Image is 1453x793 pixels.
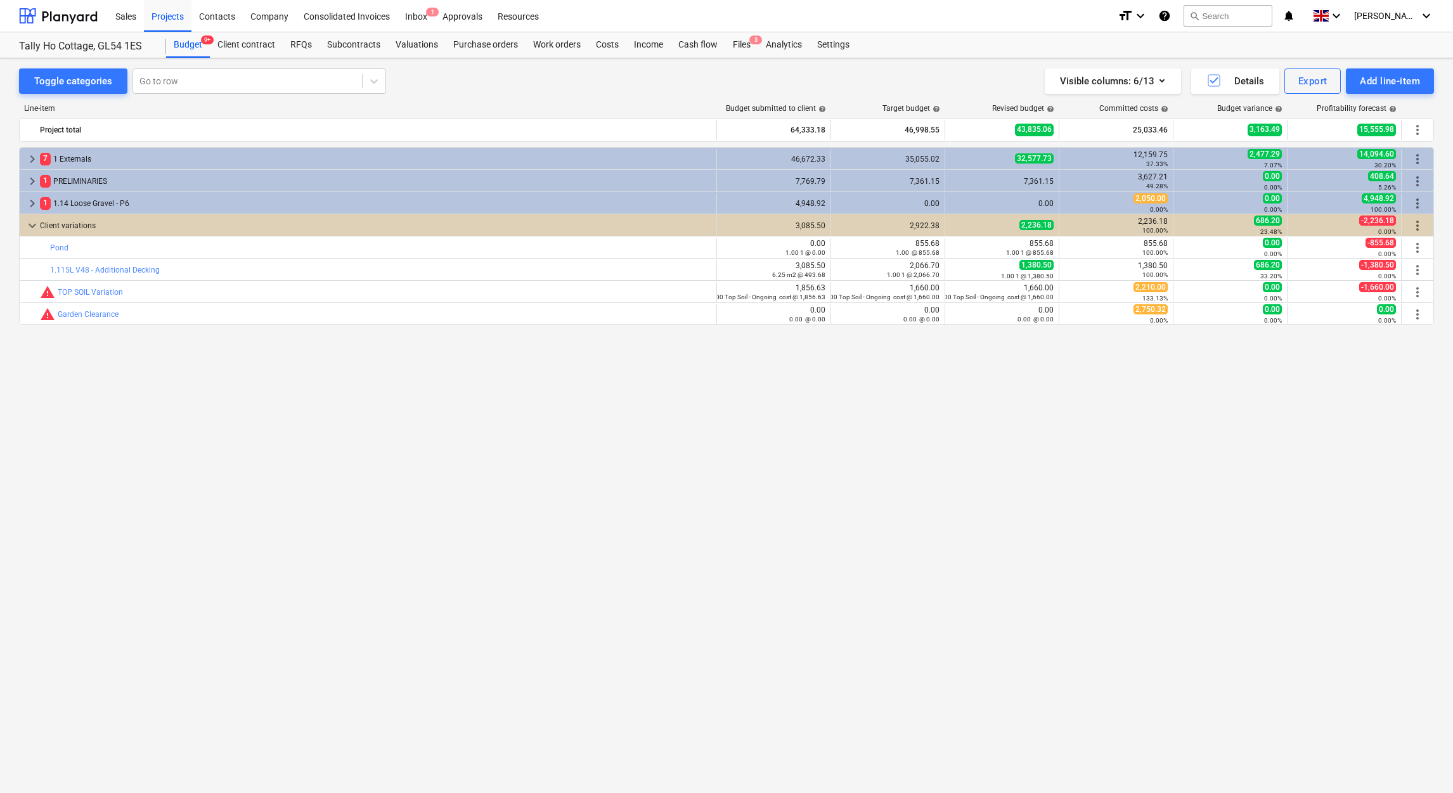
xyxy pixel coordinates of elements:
[446,32,526,58] a: Purchase orders
[210,32,283,58] a: Client contract
[1377,304,1396,314] span: 0.00
[1378,273,1396,280] small: 0.00%
[526,32,588,58] a: Work orders
[1378,184,1396,191] small: 5.26%
[1378,250,1396,257] small: 0.00%
[938,283,1054,301] div: 1,660.00
[882,104,940,113] div: Target budget
[25,196,40,211] span: keyboard_arrow_right
[1045,68,1181,94] button: Visible columns:6/13
[785,249,825,256] small: 1.00 1 @ 0.00
[1189,11,1199,21] span: search
[950,239,1054,257] div: 855.68
[992,104,1054,113] div: Revised budget
[836,199,940,208] div: 0.00
[1284,68,1341,94] button: Export
[320,32,388,58] a: Subcontracts
[726,104,826,113] div: Budget submitted to client
[836,177,940,186] div: 7,361.15
[1410,122,1425,138] span: More actions
[1264,206,1282,213] small: 0.00%
[1410,240,1425,255] span: More actions
[903,316,940,323] small: 0.00 @ 0.00
[1378,295,1396,302] small: 0.00%
[40,285,55,300] span: Committed costs exceed revised budget
[1371,206,1396,213] small: 100.00%
[388,32,446,58] a: Valuations
[1064,172,1168,190] div: 3,627.21
[1019,260,1054,270] span: 1,380.50
[19,68,127,94] button: Toggle categories
[1359,216,1396,226] span: -2,236.18
[722,120,825,140] div: 64,333.18
[1410,218,1425,233] span: More actions
[896,249,940,256] small: 1.00 @ 855.68
[1064,217,1168,235] div: 2,236.18
[1217,104,1282,113] div: Budget variance
[1378,228,1396,235] small: 0.00%
[1184,5,1272,27] button: Search
[722,306,825,323] div: 0.00
[19,40,151,53] div: Tally Ho Cottage, GL54 1ES
[824,283,940,301] div: 1,660.00
[1390,732,1453,793] iframe: Chat Widget
[1064,239,1168,257] div: 855.68
[1254,216,1282,226] span: 686.20
[1360,73,1420,89] div: Add line-item
[1346,68,1434,94] button: Add line-item
[836,306,940,323] div: 0.00
[166,32,210,58] a: Budget9+
[1060,73,1166,89] div: Visible columns : 6/13
[722,199,825,208] div: 4,948.92
[201,35,214,44] span: 9+
[283,32,320,58] a: RFQs
[1264,184,1282,191] small: 0.00%
[1064,120,1168,140] div: 25,033.46
[1263,238,1282,248] span: 0.00
[1146,160,1168,167] small: 37.33%
[824,293,940,300] small: 1.00 Top Soil - Ongoing cost @ 1,660.00
[836,261,940,279] div: 2,066.70
[588,32,626,58] a: Costs
[1158,105,1168,113] span: help
[1044,105,1054,113] span: help
[950,199,1054,208] div: 0.00
[749,35,762,44] span: 3
[25,218,40,233] span: keyboard_arrow_down
[810,32,857,58] a: Settings
[1133,282,1168,292] span: 2,210.00
[19,104,718,113] div: Line-item
[1015,153,1054,164] span: 32,577.73
[836,239,940,257] div: 855.68
[1359,260,1396,270] span: -1,380.50
[1263,193,1282,203] span: 0.00
[758,32,810,58] a: Analytics
[1248,124,1282,136] span: 3,163.49
[938,293,1054,300] small: 1.00 Top Soil - Ongoing cost @ 1,660.00
[772,271,825,278] small: 6.25 m2 @ 493.68
[722,239,825,257] div: 0.00
[1263,171,1282,181] span: 0.00
[1419,8,1434,23] i: keyboard_arrow_down
[671,32,725,58] div: Cash flow
[58,288,123,297] a: TOP SOIL Variation
[1357,149,1396,159] span: 14,094.60
[1264,250,1282,257] small: 0.00%
[950,177,1054,186] div: 7,361.15
[25,174,40,189] span: keyboard_arrow_right
[1260,273,1282,280] small: 33.20%
[40,193,711,214] div: 1.14 Loose Gravel - P6
[40,307,55,322] span: Committed costs exceed revised budget
[1017,316,1054,323] small: 0.00 @ 0.00
[1263,304,1282,314] span: 0.00
[40,171,711,191] div: PRELIMINARIES
[1410,174,1425,189] span: More actions
[40,149,711,169] div: 1 Externals
[1359,282,1396,292] span: -1,660.00
[816,105,826,113] span: help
